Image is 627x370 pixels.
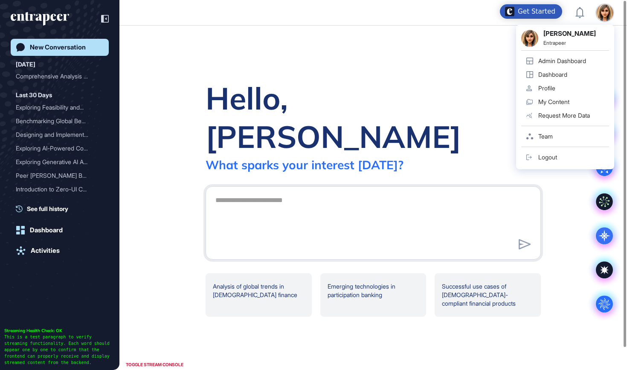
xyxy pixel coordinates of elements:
div: Track Website: Moodivation.net [16,196,104,210]
div: Designing and Implementin... [16,128,97,142]
div: Open Get Started checklist [500,4,562,19]
div: Benchmarking Global Best ... [16,114,97,128]
div: Designing and Implementing Performance Management Systems in Hospitals: Strategies for Enhancing ... [16,128,104,142]
div: New Conversation [30,43,86,51]
div: Exploring AI-Powered Consulting Platforms for SMEs: Bridging the Gap in Mid-Market Strategy Devel... [16,142,104,155]
div: Exploring Feasibility and Methods for Integrating MCP Server within Banking BaaS Infrastructure [16,101,104,114]
div: Comprehensive Analysis of Participation Banking Strategy in Türkiye: Customer Segmentation, Tradi... [16,69,104,83]
div: Exploring Generative AI A... [16,155,97,169]
span: See full history [27,204,68,213]
a: See full history [16,204,109,213]
div: Hello, [PERSON_NAME] [206,79,541,156]
a: Activities [11,242,109,259]
div: Exploring Generative AI Applications in the Insurance Industry [16,155,104,169]
div: Successful use cases of [DEMOGRAPHIC_DATA]-compliant financial products [435,273,541,317]
div: Exploring AI-Powered Cons... [16,142,97,155]
div: Introduction to Zero-UI Concept [16,182,104,196]
div: Get Started [518,7,555,16]
img: user-avatar [596,4,613,21]
div: TOGGLE STREAM CONSOLE [124,359,186,370]
div: Introduction to Zero-UI C... [16,182,97,196]
div: [DATE] [16,59,35,69]
a: New Conversation [11,39,109,56]
div: What sparks your interest [DATE]? [206,157,403,172]
div: Dashboard [30,226,63,234]
img: launcher-image-alternative-text [505,7,514,16]
div: Comprehensive Analysis of... [16,69,97,83]
a: Dashboard [11,222,109,239]
div: Peer Beni Reese Bagnar Misib [16,169,104,182]
div: Peer [PERSON_NAME] Bagnar Mi... [16,169,97,182]
div: Last 30 Days [16,90,52,100]
div: Analysis of global trends in [DEMOGRAPHIC_DATA] finance [206,273,312,317]
div: Benchmarking Global Best Practices in Idea Collection and Innovation Funnel Management [16,114,104,128]
div: Emerging technologies in participation banking [320,273,427,317]
div: entrapeer-logo [11,12,69,26]
div: Track Website: Moodivatio... [16,196,97,210]
div: Exploring Feasibility and... [16,101,97,114]
div: Activities [31,247,60,254]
